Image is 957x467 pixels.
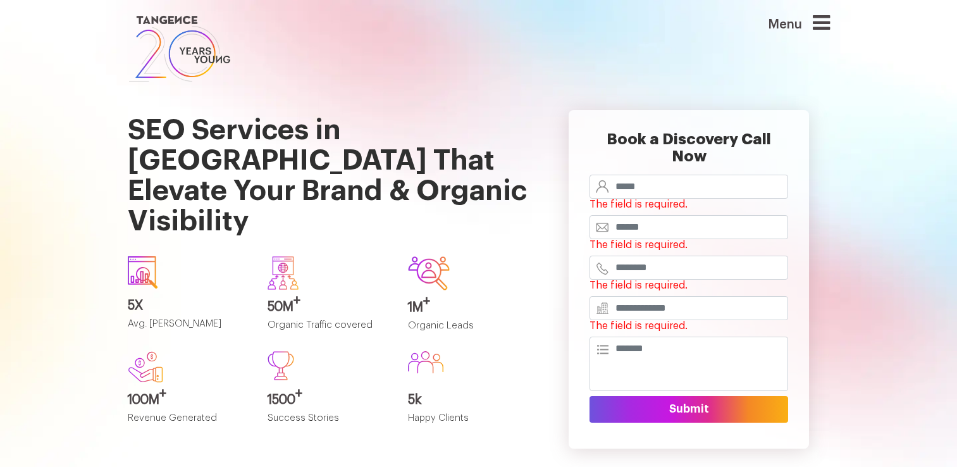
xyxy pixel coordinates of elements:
[408,321,529,342] p: Organic Leads
[295,387,302,400] sup: +
[590,321,688,331] span: The field is required.
[590,131,788,175] h2: Book a Discovery Call Now
[268,393,389,407] h3: 1500
[590,280,688,290] span: The field is required.
[268,256,299,289] img: Group-640.svg
[128,256,158,289] img: icon1.svg
[590,240,688,250] span: The field is required.
[268,351,294,380] img: Path%20473.svg
[590,396,788,423] button: Submit
[423,295,430,308] sup: +
[128,319,249,340] p: Avg. [PERSON_NAME]
[268,413,389,434] p: Success Stories
[268,320,389,341] p: Organic Traffic covered
[128,299,249,313] h3: 5X
[408,413,529,434] p: Happy Clients
[128,13,232,85] img: logo SVG
[128,85,529,246] h1: SEO Services in [GEOGRAPHIC_DATA] That Elevate Your Brand & Organic Visibility
[408,351,443,373] img: Group%20586.svg
[590,199,688,209] span: The field is required.
[128,413,249,434] p: Revenue Generated
[408,393,529,407] h3: 5k
[408,256,450,290] img: Group-642.svg
[159,387,166,400] sup: +
[293,294,300,307] sup: +
[128,393,249,407] h3: 100M
[408,301,529,314] h3: 1M
[128,351,163,383] img: new.svg
[268,300,389,314] h3: 50M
